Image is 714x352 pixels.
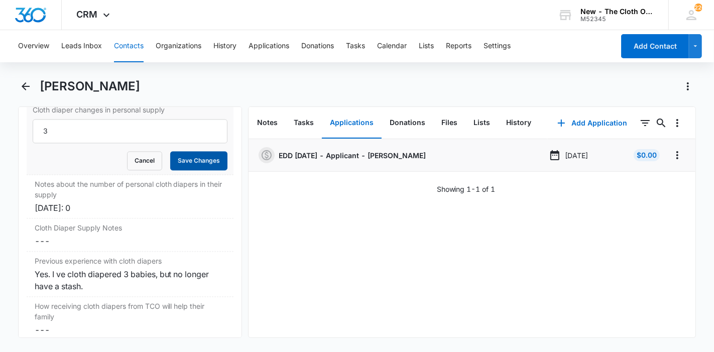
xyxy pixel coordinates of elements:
[18,78,34,94] button: Back
[680,78,696,94] button: Actions
[465,107,498,139] button: Lists
[249,30,289,62] button: Applications
[35,256,225,266] label: Previous experience with cloth diapers
[669,147,685,163] button: Overflow Menu
[114,30,144,62] button: Contacts
[484,30,511,62] button: Settings
[634,149,660,161] div: $0.00
[35,179,225,200] label: Notes about the number of personal cloth diapers in their supply
[18,30,49,62] button: Overview
[433,107,465,139] button: Files
[382,107,433,139] button: Donations
[498,107,539,139] button: History
[170,151,227,170] button: Save Changes
[156,30,201,62] button: Organizations
[27,175,233,218] div: Notes about the number of personal cloth diapers in their supply[DATE]: 0
[33,104,227,115] label: Cloth diaper changes in personal supply
[35,222,225,233] label: Cloth Diaper Supply Notes
[419,30,434,62] button: Lists
[35,235,225,247] dd: ---
[669,115,685,131] button: Overflow Menu
[249,107,286,139] button: Notes
[27,252,233,297] div: Previous experience with cloth diapersYes. I ve cloth diapered 3 babies, but no longer have a stash.
[27,297,233,340] div: How receiving cloth diapers from TCO will help their family---
[446,30,471,62] button: Reports
[580,16,654,23] div: account id
[301,30,334,62] button: Donations
[637,115,653,131] button: Filters
[213,30,236,62] button: History
[694,4,702,12] div: notifications count
[127,151,162,170] button: Cancel
[286,107,322,139] button: Tasks
[580,8,654,16] div: account name
[547,111,637,135] button: Add Application
[27,218,233,252] div: Cloth Diaper Supply Notes---
[35,202,225,214] div: [DATE]: 0
[33,119,227,143] input: Cloth diaper changes in personal supply
[377,30,407,62] button: Calendar
[621,34,689,58] button: Add Contact
[346,30,365,62] button: Tasks
[35,268,225,292] div: Yes. I ve cloth diapered 3 babies, but no longer have a stash.
[437,184,496,194] p: Showing 1-1 of 1
[35,301,225,322] label: How receiving cloth diapers from TCO will help their family
[40,79,140,94] h1: [PERSON_NAME]
[61,30,102,62] button: Leads Inbox
[279,150,426,161] a: EDD [DATE] - Applicant - [PERSON_NAME]
[322,107,382,139] button: Applications
[694,4,702,12] span: 226
[565,150,588,161] p: [DATE]
[35,324,225,336] dd: ---
[653,115,669,131] button: Search...
[77,9,98,20] span: CRM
